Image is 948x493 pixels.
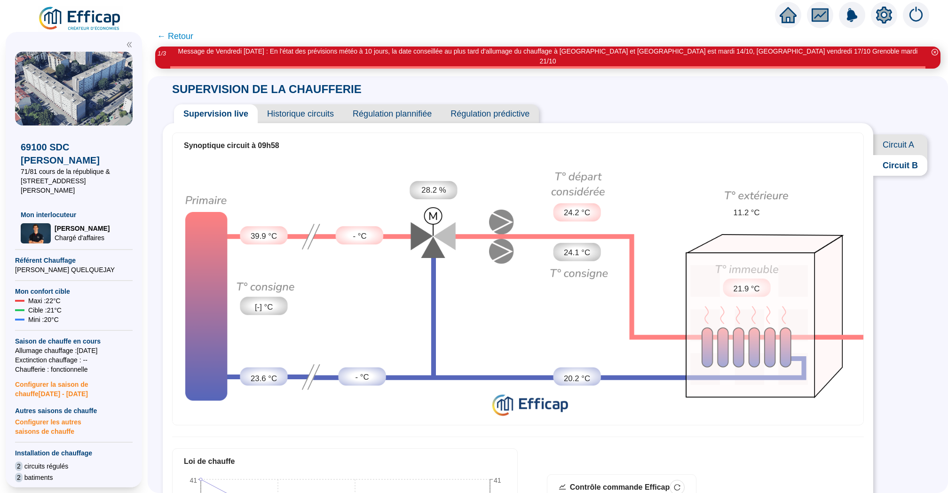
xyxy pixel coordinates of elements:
[355,371,369,383] span: - °C
[15,415,133,436] span: Configurer les autres saisons de chauffe
[28,305,62,315] span: Cible : 21 °C
[15,365,133,374] span: Chaufferie : fonctionnelle
[343,104,441,123] span: Régulation plannifiée
[15,336,133,346] span: Saison de chauffe en cours
[15,287,133,296] span: Mon confort cible
[932,49,938,55] span: close-circle
[15,473,23,482] span: 2
[157,30,193,43] span: ← Retour
[15,406,133,415] span: Autres saisons de chauffe
[15,346,133,355] span: Allumage chauffage : [DATE]
[38,6,123,32] img: efficap energie logo
[173,159,863,422] img: circuit-supervision.724c8d6b72cc0638e748.png
[15,265,133,274] span: [PERSON_NAME] QUELQUEJAY
[564,247,590,258] span: 24.1 °C
[21,210,127,219] span: Mon interlocuteur
[158,50,166,57] i: 1 / 3
[173,159,863,422] div: Synoptique
[903,2,929,28] img: alerts
[15,256,133,265] span: Référent Chauffage
[421,184,446,196] span: 28.2 %
[21,167,127,195] span: 71/81 cours de la république & [STREET_ADDRESS][PERSON_NAME]
[24,462,68,471] span: circuits régulés
[163,83,371,95] span: SUPERVISION DE LA CHAUFFERIE
[21,141,127,167] span: 69100 SDC [PERSON_NAME]
[873,155,927,176] span: Circuit B
[184,140,852,151] div: Synoptique circuit à 09h58
[255,301,273,313] span: [-] °C
[812,7,829,23] span: fund
[184,456,506,467] div: Loi de chauffe
[15,374,133,399] span: Configurer la saison de chauffe [DATE] - [DATE]
[126,41,133,48] span: double-left
[564,207,590,219] span: 24.2 °C
[564,373,590,384] span: 20.2 °C
[559,483,566,491] span: stock
[190,477,197,484] tspan: 41
[839,2,865,28] img: alerts
[734,207,760,219] span: 11.2 °C
[353,230,367,242] span: - °C
[674,484,680,491] span: reload
[55,224,110,233] span: [PERSON_NAME]
[441,104,539,123] span: Régulation prédictive
[251,373,277,384] span: 23.6 °C
[876,7,893,23] span: setting
[15,462,23,471] span: 2
[28,315,59,324] span: Mini : 20 °C
[780,7,797,23] span: home
[55,233,110,243] span: Chargé d'affaires
[24,473,53,482] span: batiments
[15,448,133,458] span: Installation de chauffage
[494,477,501,484] tspan: 41
[873,134,927,155] span: Circuit A
[251,230,277,242] span: 39.9 °C
[21,223,51,243] img: Chargé d'affaires
[174,104,258,123] span: Supervision live
[170,47,925,66] div: Message de Vendredi [DATE] : En l'état des prévisions météo à 10 jours, la date conseillée au plu...
[28,296,61,305] span: Maxi : 22 °C
[258,104,343,123] span: Historique circuits
[570,482,670,493] div: Contrôle commande Efficap
[15,355,133,365] span: Exctinction chauffage : --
